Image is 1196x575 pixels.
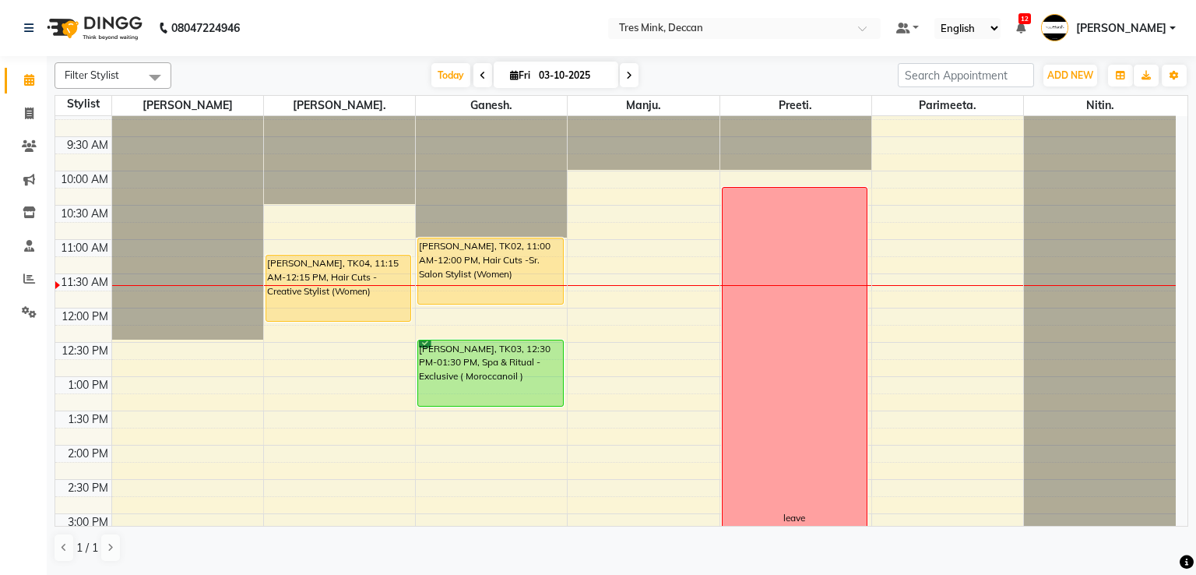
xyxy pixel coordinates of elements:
span: Nitin. [1024,96,1176,115]
div: 1:30 PM [65,411,111,428]
div: 11:00 AM [58,240,111,256]
span: Today [431,63,470,87]
div: 9:30 AM [64,137,111,153]
input: Search Appointment [898,63,1034,87]
div: [PERSON_NAME], TK03, 12:30 PM-01:30 PM, Spa & Ritual - Exclusive ( Moroccanoil ) [418,340,562,406]
b: 08047224946 [171,6,240,50]
span: Manju. [568,96,719,115]
span: Filter Stylist [65,69,119,81]
span: [PERSON_NAME] [112,96,263,115]
div: [PERSON_NAME], TK04, 11:15 AM-12:15 PM, Hair Cuts - Creative Stylist (Women) [266,256,410,321]
img: Revati Karandikar [1041,14,1068,41]
span: ADD NEW [1047,69,1093,81]
div: 2:00 PM [65,446,111,462]
span: 12 [1018,13,1031,24]
img: logo [40,6,146,50]
span: [PERSON_NAME]. [264,96,415,115]
span: Ganesh. [416,96,567,115]
div: 12:00 PM [58,309,111,325]
span: Preeti. [720,96,871,115]
a: 12 [1016,21,1025,35]
div: 2:30 PM [65,480,111,496]
span: 1 / 1 [76,540,98,556]
input: 2025-10-03 [534,64,612,87]
div: 1:00 PM [65,377,111,393]
div: leave [783,511,805,525]
span: Fri [506,69,534,81]
div: 10:00 AM [58,171,111,188]
span: [PERSON_NAME] [1076,20,1166,37]
span: Parimeeta. [872,96,1023,115]
div: Stylist [55,96,111,112]
div: 3:00 PM [65,514,111,531]
div: 12:30 PM [58,343,111,359]
button: ADD NEW [1043,65,1097,86]
div: [PERSON_NAME], TK02, 11:00 AM-12:00 PM, Hair Cuts -Sr. Salon Stylist (Women) [418,238,562,304]
div: 10:30 AM [58,206,111,222]
div: 11:30 AM [58,274,111,291]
